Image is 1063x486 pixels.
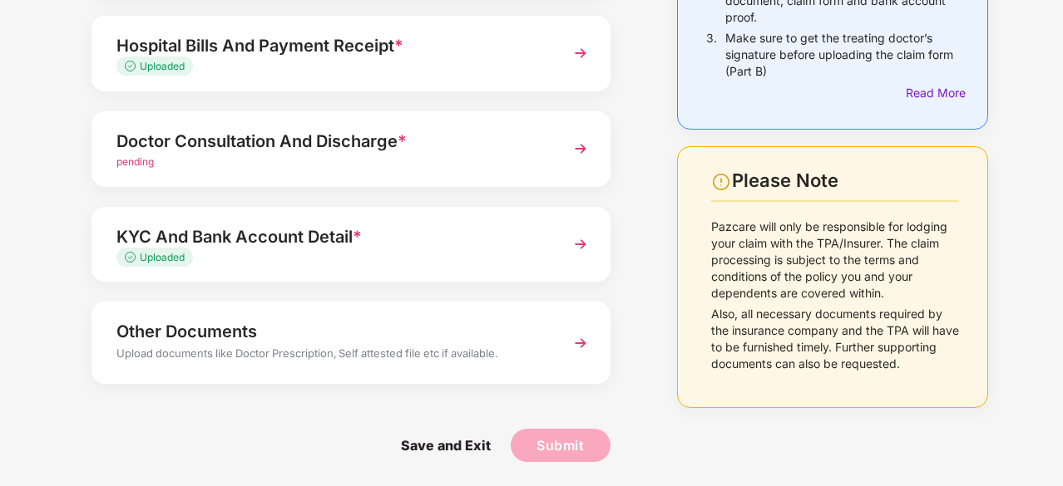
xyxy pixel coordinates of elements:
img: svg+xml;base64,PHN2ZyBpZD0iTmV4dCIgeG1sbnM9Imh0dHA6Ly93d3cudzMub3JnLzIwMDAvc3ZnIiB3aWR0aD0iMzYiIG... [566,134,596,164]
button: Submit [511,429,611,462]
div: Other Documents [116,318,546,345]
div: Please Note [732,169,959,192]
img: svg+xml;base64,PHN2ZyBpZD0iTmV4dCIgeG1sbnM9Imh0dHA6Ly93d3cudzMub3JnLzIwMDAvc3ZnIiB3aWR0aD0iMzYiIG... [566,229,596,259]
span: Save and Exit [384,429,507,462]
img: svg+xml;base64,PHN2ZyB4bWxucz0iaHR0cDovL3d3dy53My5vcmcvMjAwMC9zdmciIHdpZHRoPSIxMy4zMzMiIGhlaWdodD... [125,61,140,71]
span: pending [116,155,154,168]
div: Read More [906,84,959,102]
span: Uploaded [140,251,185,263]
img: svg+xml;base64,PHN2ZyBpZD0iTmV4dCIgeG1sbnM9Imh0dHA6Ly93d3cudzMub3JnLzIwMDAvc3ZnIiB3aWR0aD0iMzYiIG... [566,38,596,68]
p: Make sure to get the treating doctor’s signature before uploading the claim form (Part B) [725,30,959,80]
img: svg+xml;base64,PHN2ZyB4bWxucz0iaHR0cDovL3d3dy53My5vcmcvMjAwMC9zdmciIHdpZHRoPSIxMy4zMzMiIGhlaWdodD... [125,252,140,263]
img: svg+xml;base64,PHN2ZyBpZD0iTmV4dCIgeG1sbnM9Imh0dHA6Ly93d3cudzMub3JnLzIwMDAvc3ZnIiB3aWR0aD0iMzYiIG... [566,328,596,358]
div: Upload documents like Doctor Prescription, Self attested file etc if available. [116,345,546,366]
div: Hospital Bills And Payment Receipt [116,32,546,59]
p: Pazcare will only be responsible for lodging your claim with the TPA/Insurer. The claim processin... [711,218,959,302]
div: Doctor Consultation And Discharge [116,128,546,155]
p: 3. [706,30,717,80]
img: svg+xml;base64,PHN2ZyBpZD0iV2FybmluZ18tXzI0eDI0IiBkYXRhLW5hbWU9Ildhcm5pbmcgLSAyNHgyNCIgeG1sbnM9Im... [711,172,731,192]
div: KYC And Bank Account Detail [116,223,546,250]
span: Uploaded [140,60,185,72]
p: Also, all necessary documents required by the insurance company and the TPA will have to be furni... [711,306,959,372]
